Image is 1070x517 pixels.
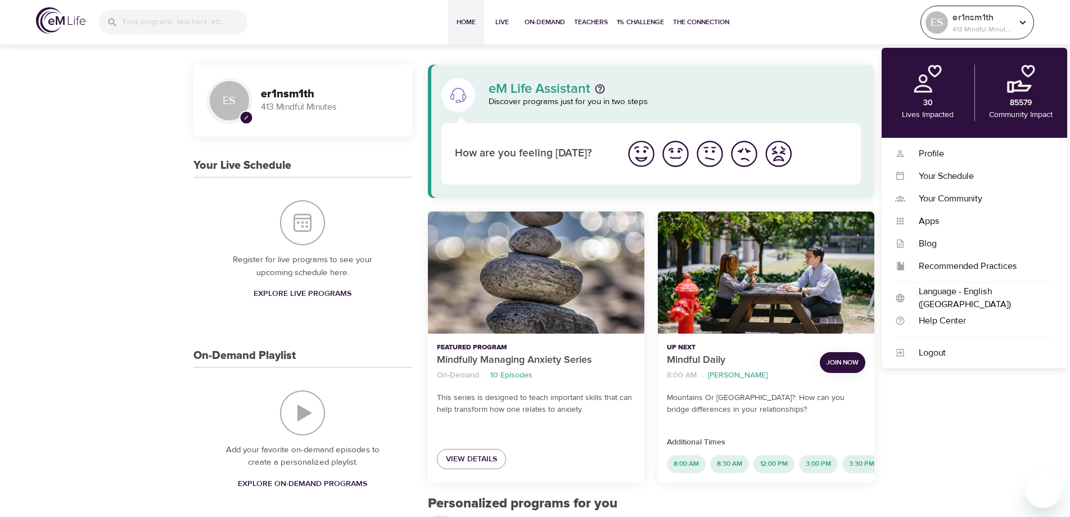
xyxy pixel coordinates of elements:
[667,368,811,383] nav: breadcrumb
[667,437,865,448] p: Additional Times
[617,16,664,28] span: 1% Challenge
[626,138,657,169] img: great
[428,496,875,512] h2: Personalized programs for you
[905,170,1054,183] div: Your Schedule
[238,477,367,491] span: Explore On-Demand Programs
[261,101,399,114] p: 413 Mindful Minutes
[693,137,727,171] button: I'm feeling ok
[489,96,861,109] p: Discover programs just for you in two steps
[489,82,590,96] p: eM Life Assistant
[36,7,85,34] img: logo
[905,285,1054,311] div: Language - English ([GEOGRAPHIC_DATA])
[799,455,838,473] div: 3:00 PM
[925,11,948,34] div: ES
[658,212,874,334] button: Mindful Daily
[455,146,611,162] p: How are you feeling [DATE]?
[660,138,691,169] img: good
[827,357,859,368] span: Join Now
[708,370,767,381] p: [PERSON_NAME]
[624,137,658,171] button: I'm feeling great
[193,159,291,172] h3: Your Live Schedule
[842,459,881,469] span: 3:30 PM
[1010,97,1032,109] p: 85579
[437,343,635,353] p: Featured Program
[761,137,796,171] button: I'm feeling worst
[905,215,1054,228] div: Apps
[280,390,325,435] img: On-Demand Playlist
[727,137,761,171] button: I'm feeling bad
[437,353,635,368] p: Mindfully Managing Anxiety Series
[753,455,794,473] div: 12:00 PM
[254,287,351,301] span: Explore Live Programs
[701,368,703,383] li: ·
[673,16,729,28] span: The Connection
[667,370,697,381] p: 8:00 AM
[905,314,1054,327] div: Help Center
[437,449,506,470] a: View Details
[428,212,644,334] button: Mindfully Managing Anxiety Series
[446,452,497,466] span: View Details
[484,368,486,383] li: ·
[952,24,1012,34] p: 413 Mindful Minutes
[193,349,296,362] h3: On-Demand Playlist
[667,459,706,469] span: 8:00 AM
[525,16,565,28] span: On-Demand
[905,347,1054,359] div: Logout
[694,138,725,169] img: ok
[1025,472,1061,508] iframe: Button to launch messaging window
[490,370,532,381] p: 10 Episodes
[820,352,865,373] button: Join Now
[1007,65,1035,93] img: community.png
[216,254,390,279] p: Register for live programs to see your upcoming schedule here.
[902,109,954,121] p: Lives Impacted
[923,97,933,109] p: 30
[753,459,794,469] span: 12:00 PM
[249,284,356,304] a: Explore Live Programs
[799,459,838,469] span: 3:00 PM
[905,147,1054,160] div: Profile
[914,65,942,93] img: personal.png
[763,138,794,169] img: worst
[437,392,635,416] p: This series is designed to teach important skills that can help transform how one relates to anxi...
[729,138,760,169] img: bad
[710,455,749,473] div: 8:30 AM
[437,368,635,383] nav: breadcrumb
[453,16,480,28] span: Home
[989,109,1053,121] p: Community Impact
[667,455,706,473] div: 8:00 AM
[952,11,1012,24] p: er1nsm1th
[261,88,399,101] h3: er1nsm1th
[216,444,390,469] p: Add your favorite on-demand episodes to create a personalized playlist.
[658,137,693,171] button: I'm feeling good
[667,392,865,416] p: Mountains Or [GEOGRAPHIC_DATA]?: How can you bridge differences in your relationships?
[207,78,252,123] div: ES
[667,343,811,353] p: Up Next
[233,474,372,494] a: Explore On-Demand Programs
[905,192,1054,205] div: Your Community
[905,260,1054,273] div: Recommended Practices
[842,455,881,473] div: 3:30 PM
[449,86,467,104] img: eM Life Assistant
[123,10,247,34] input: Find programs, teachers, etc...
[905,237,1054,250] div: Blog
[667,353,811,368] p: Mindful Daily
[574,16,608,28] span: Teachers
[489,16,516,28] span: Live
[437,370,479,381] p: On-Demand
[710,459,749,469] span: 8:30 AM
[280,200,325,245] img: Your Live Schedule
